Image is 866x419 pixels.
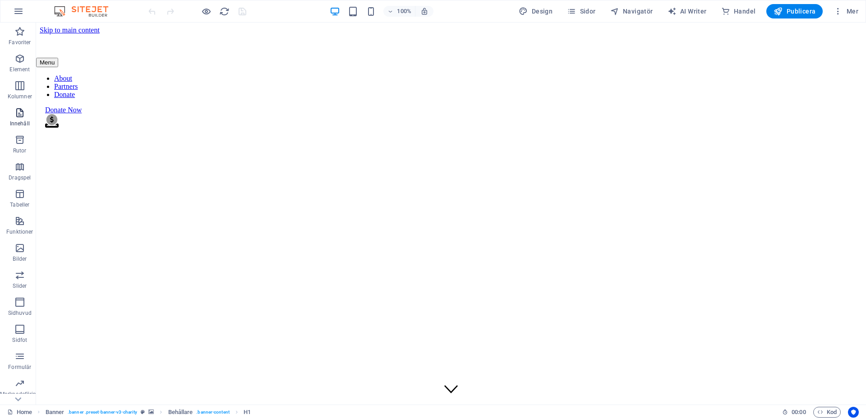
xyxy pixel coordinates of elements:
[721,7,756,16] span: Handel
[792,407,806,418] span: 00 00
[607,4,657,18] button: Navigatör
[12,336,27,344] p: Sidfot
[9,174,31,181] p: Dragspel
[9,66,30,73] p: Element
[8,309,32,317] p: Sidhuvud
[813,407,841,418] button: Kod
[6,228,33,235] p: Funktioner
[563,4,599,18] button: Sidor
[244,407,251,418] span: Klicka för att välja. Dubbelklicka för att redigera
[8,364,31,371] p: Formulär
[834,7,858,16] span: Mer
[8,93,32,100] p: Kolumner
[141,410,145,414] i: Det här elementet är en anpassningsbar förinställning
[668,7,707,16] span: AI Writer
[766,4,823,18] button: Publicera
[774,7,815,16] span: Publicera
[148,410,154,414] i: Det här elementet innehåller en bakgrund
[718,4,760,18] button: Handel
[10,120,30,127] p: Innehåll
[567,7,595,16] span: Sidor
[13,147,27,154] p: Rutor
[420,7,428,15] i: Justera zoomnivån automatiskt vid storleksändring för att passa vald enhet.
[46,407,251,418] nav: breadcrumb
[13,282,27,290] p: Slider
[10,201,29,208] p: Tabeller
[46,407,64,418] span: Klicka för att välja. Dubbelklicka för att redigera
[848,407,859,418] button: Usercentrics
[610,7,653,16] span: Navigatör
[9,39,31,46] p: Favoriter
[4,4,64,11] a: Skip to main content
[196,407,229,418] span: . banner-content
[397,6,411,17] h6: 100%
[168,407,193,418] span: Klicka för att välja. Dubbelklicka för att redigera
[782,407,806,418] h6: Sessionstid
[817,407,837,418] span: Kod
[13,255,27,262] p: Bilder
[219,6,230,17] i: Uppdatera sida
[519,7,553,16] span: Design
[219,6,230,17] button: reload
[515,4,556,18] div: Design (Ctrl+Alt+Y)
[830,4,862,18] button: Mer
[664,4,710,18] button: AI Writer
[7,407,32,418] a: Klicka för att avbryta val. Dubbelklicka för att öppna sidor
[68,407,137,418] span: . banner .preset-banner-v3-charity
[52,6,120,17] img: Editor Logo
[798,409,799,415] span: :
[383,6,415,17] button: 100%
[515,4,556,18] button: Design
